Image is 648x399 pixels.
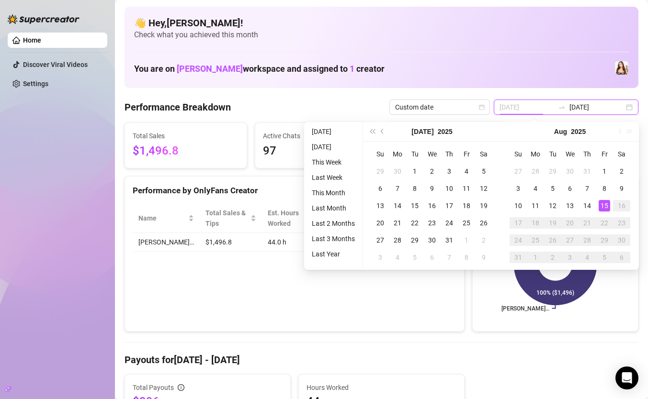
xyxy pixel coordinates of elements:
[530,234,541,246] div: 25
[375,200,386,211] div: 13
[581,217,593,229] div: 21
[461,252,472,263] div: 8
[479,104,485,110] span: calendar
[558,103,566,111] span: swap-right
[389,163,406,180] td: 2025-06-30
[389,197,406,214] td: 2025-07-14
[200,233,262,252] td: $1,496.8
[5,386,11,392] span: build
[561,232,579,249] td: 2025-08-27
[443,166,455,177] div: 3
[350,64,354,74] span: 1
[561,145,579,163] th: We
[458,145,475,163] th: Fr
[406,197,423,214] td: 2025-07-15
[375,234,386,246] div: 27
[510,232,527,249] td: 2025-08-24
[308,187,359,199] li: This Month
[527,180,544,197] td: 2025-08-04
[616,252,627,263] div: 6
[372,197,389,214] td: 2025-07-13
[375,166,386,177] div: 29
[512,166,524,177] div: 27
[579,145,596,163] th: Th
[372,232,389,249] td: 2025-07-27
[596,180,613,197] td: 2025-08-08
[178,384,184,391] span: info-circle
[308,233,359,244] li: Last 3 Months
[372,214,389,232] td: 2025-07-20
[579,249,596,266] td: 2025-09-04
[426,183,438,194] div: 9
[579,197,596,214] td: 2025-08-14
[475,214,492,232] td: 2025-07-26
[134,30,629,40] span: Check what you achieved this month
[530,252,541,263] div: 1
[616,166,627,177] div: 2
[561,214,579,232] td: 2025-08-20
[458,163,475,180] td: 2025-07-04
[423,180,441,197] td: 2025-07-09
[23,80,48,88] a: Settings
[613,249,630,266] td: 2025-09-06
[512,234,524,246] div: 24
[579,214,596,232] td: 2025-08-21
[177,64,243,74] span: [PERSON_NAME]
[616,234,627,246] div: 30
[599,200,610,211] div: 15
[544,249,561,266] td: 2025-09-02
[367,122,377,141] button: Last year (Control + left)
[599,234,610,246] div: 29
[475,145,492,163] th: Sa
[613,214,630,232] td: 2025-08-23
[530,217,541,229] div: 18
[478,166,489,177] div: 5
[200,204,262,233] th: Total Sales & Tips
[544,197,561,214] td: 2025-08-12
[599,183,610,194] div: 8
[500,102,554,112] input: Start date
[581,183,593,194] div: 7
[375,252,386,263] div: 3
[561,180,579,197] td: 2025-08-06
[615,366,638,389] div: Open Intercom Messenger
[599,252,610,263] div: 5
[554,122,567,141] button: Choose a month
[372,180,389,197] td: 2025-07-06
[409,234,421,246] div: 29
[512,252,524,263] div: 31
[581,200,593,211] div: 14
[527,249,544,266] td: 2025-09-01
[616,200,627,211] div: 16
[443,183,455,194] div: 10
[596,232,613,249] td: 2025-08-29
[564,234,576,246] div: 27
[564,183,576,194] div: 6
[527,232,544,249] td: 2025-08-25
[510,180,527,197] td: 2025-08-03
[596,145,613,163] th: Fr
[406,249,423,266] td: 2025-08-05
[441,180,458,197] td: 2025-07-10
[441,214,458,232] td: 2025-07-24
[423,145,441,163] th: We
[372,145,389,163] th: Su
[475,249,492,266] td: 2025-08-09
[392,200,403,211] div: 14
[263,131,369,141] span: Active Chats
[443,200,455,211] div: 17
[409,183,421,194] div: 8
[409,166,421,177] div: 1
[613,197,630,214] td: 2025-08-16
[461,217,472,229] div: 25
[510,249,527,266] td: 2025-08-31
[547,234,558,246] div: 26
[579,232,596,249] td: 2025-08-28
[308,141,359,153] li: [DATE]
[8,14,80,24] img: logo-BBDzfeDw.svg
[426,234,438,246] div: 30
[133,204,200,233] th: Name
[133,142,239,160] span: $1,496.8
[547,166,558,177] div: 29
[23,36,41,44] a: Home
